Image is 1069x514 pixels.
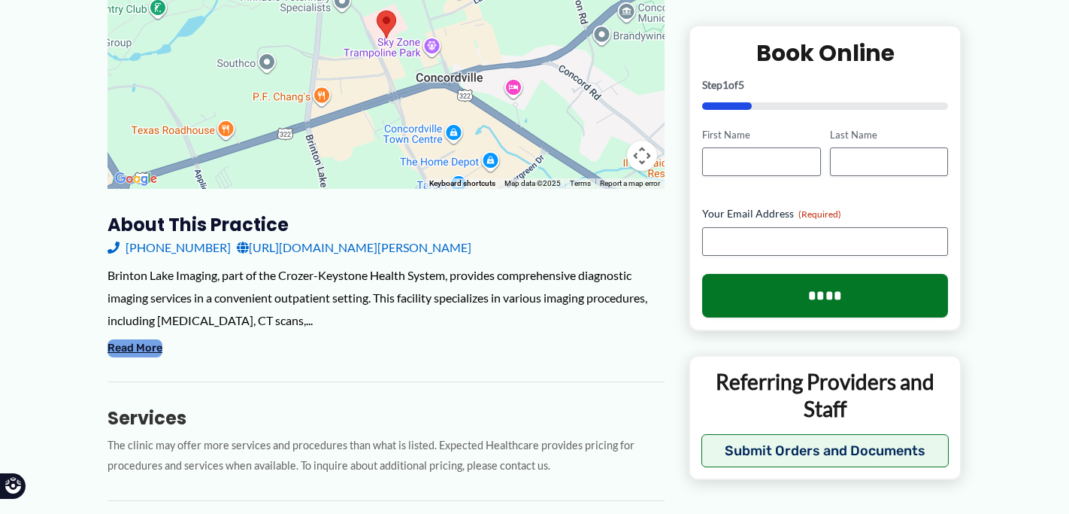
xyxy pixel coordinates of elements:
p: The clinic may offer more services and procedures than what is listed. Expected Healthcare provid... [108,436,665,476]
span: 1 [722,78,728,90]
label: First Name [702,127,820,141]
button: Submit Orders and Documents [701,433,949,467]
span: Map data ©2025 [504,179,561,187]
button: Keyboard shortcuts [429,178,495,189]
label: Your Email Address [702,206,948,221]
a: [PHONE_NUMBER] [108,236,231,259]
p: Step of [702,79,948,90]
h3: About this practice [108,213,665,236]
a: Terms (opens in new tab) [570,179,591,187]
span: (Required) [798,208,841,220]
a: Report a map error [600,179,660,187]
img: Google [111,169,161,189]
button: Map camera controls [627,141,657,171]
p: Referring Providers and Staff [701,368,949,423]
button: Read More [108,339,162,357]
a: [URL][DOMAIN_NAME][PERSON_NAME] [237,236,471,259]
div: Brinton Lake Imaging, part of the Crozer-Keystone Health System, provides comprehensive diagnosti... [108,264,665,331]
label: Last Name [830,127,948,141]
h3: Services [108,406,665,430]
a: Open this area in Google Maps (opens a new window) [111,169,161,189]
span: 5 [738,78,744,90]
h2: Book Online [702,38,948,67]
